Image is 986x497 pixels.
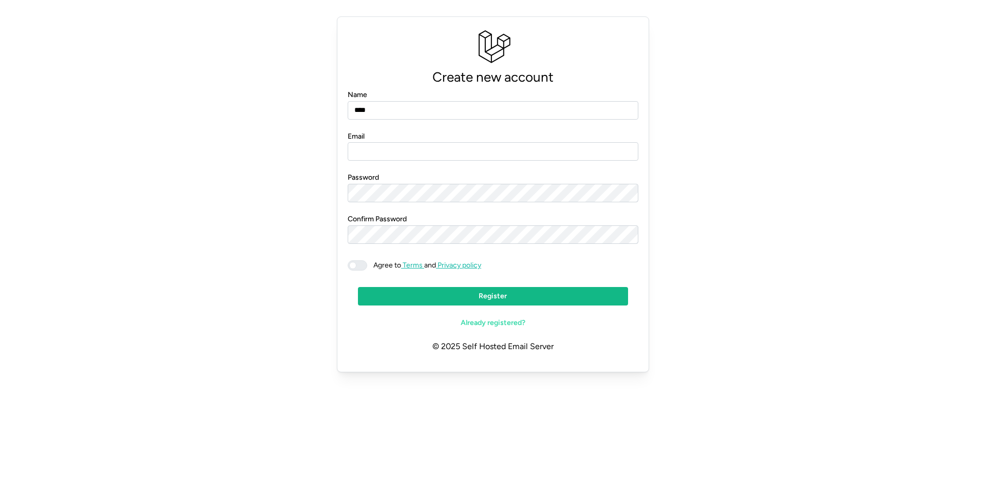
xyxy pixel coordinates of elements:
a: Privacy policy [436,261,481,270]
p: Create new account [348,66,638,88]
p: © 2025 Self Hosted Email Server [348,332,638,361]
span: Agree to [373,261,401,270]
span: and [367,260,481,271]
label: Email [348,131,365,142]
span: Register [479,288,507,305]
label: Password [348,172,379,183]
label: Name [348,89,367,101]
a: Already registered? [358,314,628,332]
button: Register [358,287,628,305]
a: Terms [401,261,424,270]
label: Confirm Password [348,214,407,225]
span: Already registered? [461,314,525,332]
